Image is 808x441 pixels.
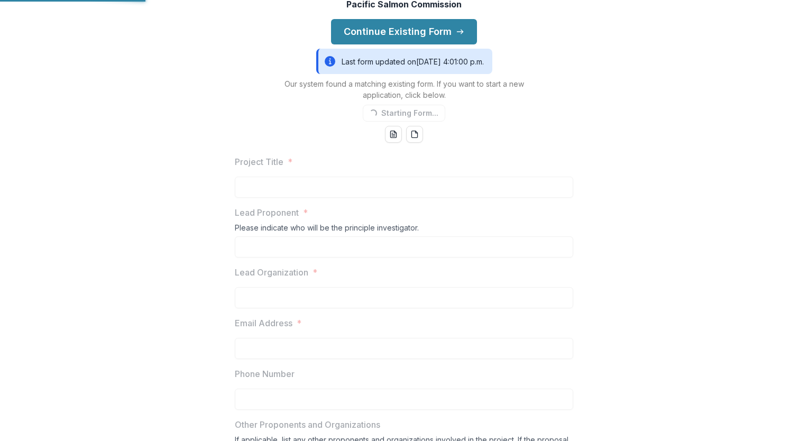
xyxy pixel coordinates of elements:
p: Lead Proponent [235,206,299,219]
button: word-download [385,126,402,143]
p: Email Address [235,317,292,329]
p: Our system found a matching existing form. If you want to start a new application, click below. [272,78,536,100]
p: Phone Number [235,368,295,380]
div: Please indicate who will be the principle investigator. [235,223,573,236]
button: Starting Form... [363,105,445,122]
button: Continue Existing Form [331,19,477,44]
button: pdf-download [406,126,423,143]
p: Project Title [235,155,283,168]
p: Other Proponents and Organizations [235,418,380,431]
div: Last form updated on [DATE] 4:01:00 p.m. [316,49,492,74]
p: Lead Organization [235,266,308,279]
